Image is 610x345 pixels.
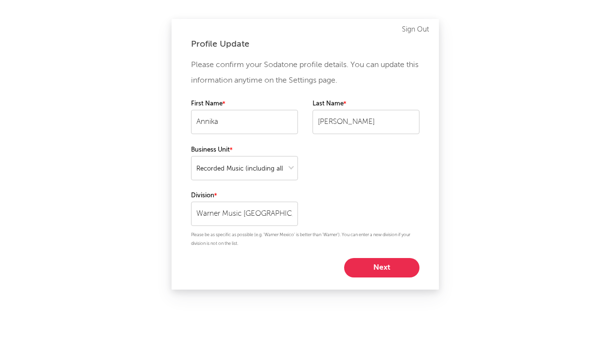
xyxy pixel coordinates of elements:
p: Please confirm your Sodatone profile details. You can update this information anytime on the Sett... [191,57,419,88]
label: Division [191,190,298,202]
label: Business Unit [191,144,298,156]
div: Profile Update [191,38,419,50]
a: Sign Out [402,24,429,35]
input: Your division [191,202,298,226]
input: Your last name [313,110,419,134]
input: Your first name [191,110,298,134]
button: Next [344,258,419,277]
label: Last Name [313,98,419,110]
label: First Name [191,98,298,110]
p: Please be as specific as possible (e.g. 'Warner Mexico' is better than 'Warner'). You can enter a... [191,231,419,248]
